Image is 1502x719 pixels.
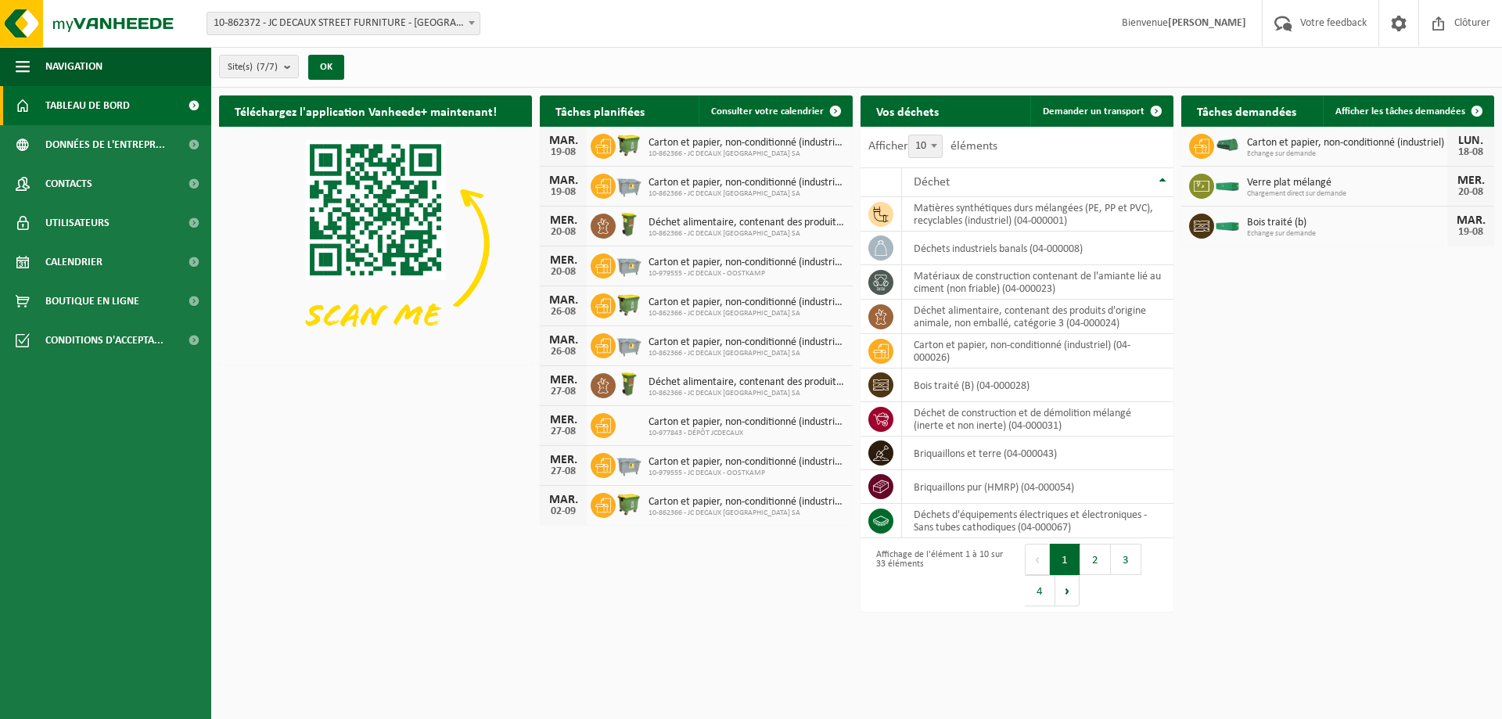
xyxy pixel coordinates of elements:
h2: Tâches demandées [1181,95,1312,126]
span: Boutique en ligne [45,282,139,321]
span: Carton et papier, non-conditionné (industriel) [649,257,845,269]
div: MAR. [548,135,579,147]
td: matériaux de construction contenant de l'amiante lié au ciment (non friable) (04-000023) [902,265,1173,300]
img: WB-2500-GAL-GY-01 [616,331,642,358]
span: 10-862366 - JC DECAUX [GEOGRAPHIC_DATA] SA [649,349,845,358]
a: Demander un transport [1030,95,1172,127]
div: MER. [548,254,579,267]
td: matières synthétiques durs mélangées (PE, PP et PVC), recyclables (industriel) (04-000001) [902,197,1173,232]
img: WB-1100-HPE-GN-50 [616,291,642,318]
div: 27-08 [548,426,579,437]
img: HK-XC-20-GN-00 [1214,178,1241,192]
button: OK [308,55,344,80]
div: 19-08 [1455,227,1486,238]
span: Données de l'entrepr... [45,125,165,164]
span: Bois traité (b) [1247,217,1447,229]
span: Carton et papier, non-conditionné (industriel) [649,456,845,469]
span: Déchet alimentaire, contenant des produits d'origine animale, non emballé, catég... [649,217,845,229]
span: Déchet [914,176,950,189]
span: 10-862372 - JC DECAUX STREET FURNITURE - BRUXELLES [207,12,480,35]
div: 19-08 [548,187,579,198]
button: Next [1055,575,1080,606]
td: carton et papier, non-conditionné (industriel) (04-000026) [902,334,1173,368]
div: MAR. [1455,214,1486,227]
span: Contacts [45,164,92,203]
span: Carton et papier, non-conditionné (industriel) [649,416,845,429]
img: WB-0060-HPE-GN-51 [616,211,642,238]
div: 27-08 [548,386,579,397]
span: 10 [908,135,943,158]
div: 18-08 [1455,147,1486,158]
span: Utilisateurs [45,203,110,243]
span: 10-979555 - JC DECAUX - OOSTKAMP [649,469,845,478]
h2: Vos déchets [861,95,954,126]
div: MER. [1455,174,1486,187]
span: 10-862366 - JC DECAUX [GEOGRAPHIC_DATA] SA [649,389,845,398]
button: 1 [1050,544,1080,575]
img: WB-2500-GAL-GY-01 [616,171,642,198]
span: Echange sur demande [1247,149,1447,159]
td: déchets industriels banals (04-000008) [902,232,1173,265]
span: Verre plat mélangé [1247,177,1447,189]
td: briquaillons et terre (04-000043) [902,437,1173,470]
div: 19-08 [548,147,579,158]
img: HK-XK-22-GN-00 [1214,138,1241,152]
button: Site(s)(7/7) [219,55,299,78]
div: 26-08 [548,307,579,318]
img: Download de VHEPlus App [219,127,532,361]
span: Carton et papier, non-conditionné (industriel) [1247,137,1447,149]
span: Site(s) [228,56,278,79]
span: Chargement direct sur demande [1247,189,1447,199]
div: MAR. [548,174,579,187]
button: 3 [1111,544,1141,575]
img: WB-1100-HPE-GN-50 [616,131,642,158]
div: 27-08 [548,466,579,477]
div: MER. [548,374,579,386]
span: Afficher les tâches demandées [1335,106,1465,117]
a: Consulter votre calendrier [699,95,851,127]
span: Carton et papier, non-conditionné (industriel) [649,137,845,149]
h2: Tâches planifiées [540,95,660,126]
div: 26-08 [548,347,579,358]
span: 10 [909,135,942,157]
div: 20-08 [1455,187,1486,198]
div: Affichage de l'élément 1 à 10 sur 33 éléments [868,542,1009,608]
img: WB-1100-HPE-GN-50 [616,491,642,517]
span: 10-862366 - JC DECAUX [GEOGRAPHIC_DATA] SA [649,189,845,199]
img: WB-0060-HPE-GN-51 [616,371,642,397]
img: WB-2500-GAL-GY-01 [616,451,642,477]
span: Demander un transport [1043,106,1144,117]
td: déchet de construction et de démolition mélangé (inerte et non inerte) (04-000031) [902,402,1173,437]
label: Afficher éléments [868,140,997,153]
span: Carton et papier, non-conditionné (industriel) [649,297,845,309]
div: LUN. [1455,135,1486,147]
span: Tableau de bord [45,86,130,125]
span: 10-862366 - JC DECAUX [GEOGRAPHIC_DATA] SA [649,309,845,318]
div: 20-08 [548,227,579,238]
div: MAR. [548,494,579,506]
span: 10-862372 - JC DECAUX STREET FURNITURE - BRUXELLES [207,13,480,34]
span: 10-977843 - DÉPÔT JCDECAUX [649,429,845,438]
a: Afficher les tâches demandées [1323,95,1493,127]
div: MER. [548,454,579,466]
div: 20-08 [548,267,579,278]
span: 10-862366 - JC DECAUX [GEOGRAPHIC_DATA] SA [649,509,845,518]
img: WB-2500-GAL-GY-01 [616,251,642,278]
div: MER. [548,214,579,227]
span: Déchet alimentaire, contenant des produits d'origine animale, non emballé, catég... [649,376,845,389]
td: déchets d'équipements électriques et électroniques - Sans tubes cathodiques (04-000067) [902,504,1173,538]
h2: Téléchargez l'application Vanheede+ maintenant! [219,95,512,126]
count: (7/7) [257,62,278,72]
div: MAR. [548,294,579,307]
td: briquaillons pur (HMRP) (04-000054) [902,470,1173,504]
td: bois traité (B) (04-000028) [902,368,1173,402]
span: 10-862366 - JC DECAUX [GEOGRAPHIC_DATA] SA [649,229,845,239]
strong: [PERSON_NAME] [1168,17,1246,29]
span: Consulter votre calendrier [711,106,824,117]
img: HK-XC-20-GN-00 [1214,217,1241,232]
span: 10-862366 - JC DECAUX [GEOGRAPHIC_DATA] SA [649,149,845,159]
span: 10-979555 - JC DECAUX - OOSTKAMP [649,269,845,279]
button: 4 [1025,575,1055,606]
span: Carton et papier, non-conditionné (industriel) [649,177,845,189]
span: Carton et papier, non-conditionné (industriel) [649,496,845,509]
